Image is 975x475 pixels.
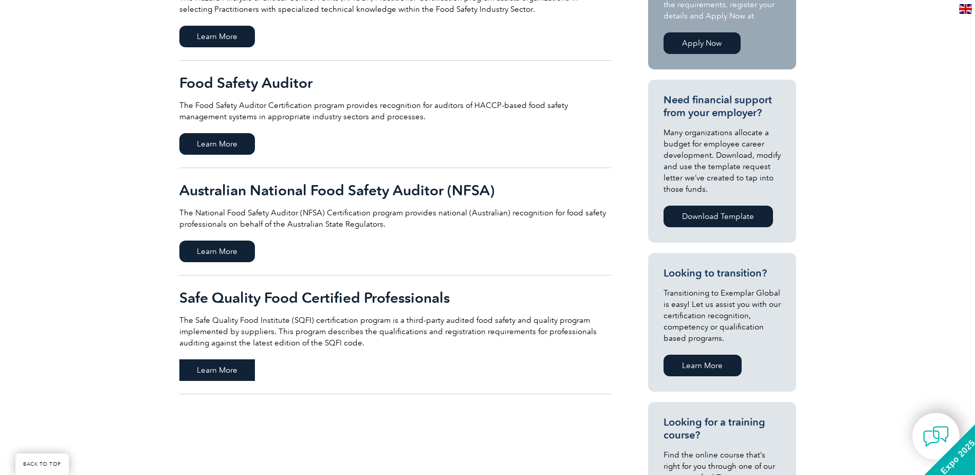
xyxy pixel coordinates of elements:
[923,424,949,449] img: contact-chat.png
[179,276,611,394] a: Safe Quality Food Certified Professionals The Safe Quality Food Institute (SQFI) certification pr...
[179,359,255,381] span: Learn More
[664,287,781,344] p: Transitioning to Exemplar Global is easy! Let us assist you with our certification recognition, c...
[664,416,781,442] h3: Looking for a training course?
[179,241,255,262] span: Learn More
[179,26,255,47] span: Learn More
[179,207,611,230] p: The National Food Safety Auditor (NFSA) Certification program provides national (Australian) reco...
[959,4,972,14] img: en
[179,75,611,91] h2: Food Safety Auditor
[664,127,781,195] p: Many organizations allocate a budget for employee career development. Download, modify and use th...
[664,206,773,227] a: Download Template
[664,94,781,119] h3: Need financial support from your employer?
[179,168,611,276] a: Australian National Food Safety Auditor (NFSA) The National Food Safety Auditor (NFSA) Certificat...
[179,315,611,349] p: The Safe Quality Food Institute (SQFI) certification program is a third-party audited food safety...
[179,61,611,168] a: Food Safety Auditor The Food Safety Auditor Certification program provides recognition for audito...
[179,133,255,155] span: Learn More
[179,100,611,122] p: The Food Safety Auditor Certification program provides recognition for auditors of HACCP-based fo...
[179,289,611,306] h2: Safe Quality Food Certified Professionals
[664,355,742,376] a: Learn More
[15,453,69,475] a: BACK TO TOP
[664,267,781,280] h3: Looking to transition?
[179,182,611,198] h2: Australian National Food Safety Auditor (NFSA)
[664,32,741,54] a: Apply Now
